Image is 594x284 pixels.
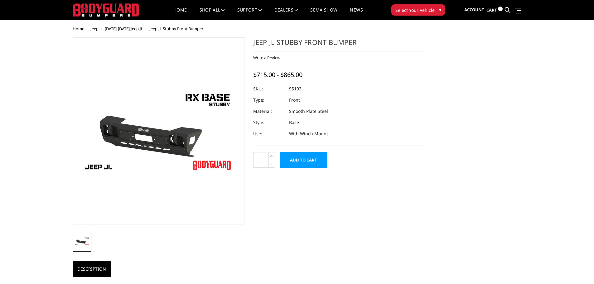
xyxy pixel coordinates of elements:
dd: Front [289,94,300,106]
dt: Style: [253,117,284,128]
dt: Material: [253,106,284,117]
span: Cart [486,7,497,13]
a: SEMA Show [310,8,337,20]
a: [DATE]-[DATE] Jeep JL [105,26,143,31]
span: Jeep JL Stubby Front Bumper [149,26,203,31]
a: Support [237,8,262,20]
a: News [350,8,363,20]
input: Add to Cart [280,152,327,168]
dd: 95193 [289,83,302,94]
a: Cart [486,2,503,19]
dt: Use: [253,128,284,139]
a: Jeep [90,26,99,31]
img: Jeep JL Stubby Front Bumper [75,237,89,245]
span: $715.00 - $865.00 [253,70,302,79]
a: shop all [200,8,225,20]
span: Select Your Vehicle [395,7,435,13]
a: Jeep JL Stubby Front Bumper [73,37,245,224]
h1: Jeep JL Stubby Front Bumper [253,37,425,51]
img: Jeep JL Stubby Front Bumper [80,87,236,175]
a: Home [73,26,84,31]
span: ▾ [439,7,441,13]
a: Dealers [274,8,298,20]
dd: With Winch Mount [289,128,328,139]
dd: Smooth Plate Steel [289,106,328,117]
img: BODYGUARD BUMPERS [73,3,140,17]
button: Select Your Vehicle [391,4,445,16]
a: Description [73,261,111,277]
dt: SKU: [253,83,284,94]
a: Write a Review [253,55,280,60]
a: Home [173,8,187,20]
dd: Base [289,117,299,128]
span: Account [464,7,484,12]
a: Account [464,2,484,18]
dt: Type: [253,94,284,106]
